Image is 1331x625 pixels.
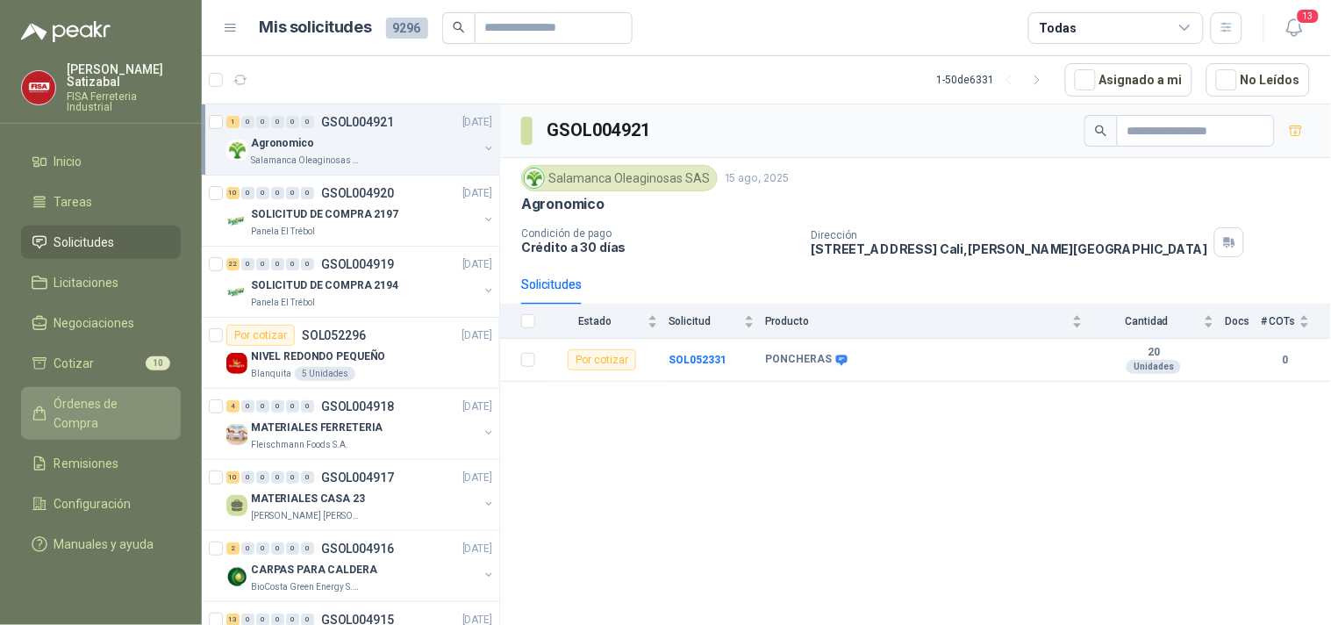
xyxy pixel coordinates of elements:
div: 0 [271,400,284,413]
p: GSOL004917 [321,471,394,484]
div: 0 [241,400,254,413]
p: Salamanca Oleaginosas SAS [251,154,361,168]
span: Manuales y ayuda [54,535,154,554]
div: 0 [241,187,254,199]
p: [DATE] [462,185,492,202]
a: Configuración [21,487,181,521]
div: 0 [271,187,284,199]
div: 22 [226,258,240,270]
div: Solicitudes [521,275,582,294]
img: Logo peakr [21,21,111,42]
button: Asignado a mi [1065,63,1192,97]
p: GSOL004919 [321,258,394,270]
div: 0 [271,471,284,484]
div: 10 [226,471,240,484]
p: 15 ago, 2025 [725,170,789,187]
span: Cotizar [54,354,95,373]
span: Cantidad [1093,315,1200,327]
p: [DATE] [462,470,492,486]
div: 1 [226,116,240,128]
p: SOLICITUD DE COMPRA 2197 [251,206,398,223]
div: 2 [226,542,240,555]
p: BioCosta Green Energy S.A.S [251,580,361,594]
span: 10 [146,356,170,370]
p: Panela El Trébol [251,225,315,239]
a: Remisiones [21,447,181,480]
p: CARPAS PARA CALDERA [251,562,377,578]
div: 5 Unidades [295,367,355,381]
p: NIVEL REDONDO PEQUEÑO [251,348,385,365]
img: Company Logo [226,424,247,445]
span: 9296 [386,18,428,39]
a: Licitaciones [21,266,181,299]
img: Company Logo [226,140,247,161]
div: 0 [256,187,269,199]
p: Dirección [812,229,1208,241]
a: 2 0 0 0 0 0 GSOL004916[DATE] Company LogoCARPAS PARA CALDERABioCosta Green Energy S.A.S [226,538,496,594]
a: Solicitudes [21,226,181,259]
div: 0 [286,187,299,199]
span: Tareas [54,192,93,212]
div: 0 [286,542,299,555]
img: Company Logo [226,211,247,232]
a: Órdenes de Compra [21,387,181,440]
b: PONCHERAS [765,353,832,367]
a: 10 0 0 0 0 0 GSOL004920[DATE] Company LogoSOLICITUD DE COMPRA 2197Panela El Trébol [226,183,496,239]
p: MATERIALES CASA 23 [251,491,365,507]
div: 0 [271,258,284,270]
a: Por cotizarSOL052296[DATE] Company LogoNIVEL REDONDO PEQUEÑOBlanquita5 Unidades [202,318,499,389]
p: [PERSON_NAME] [PERSON_NAME] [251,509,361,523]
span: Solicitudes [54,233,115,252]
span: 13 [1296,8,1320,25]
p: GSOL004916 [321,542,394,555]
div: 0 [301,471,314,484]
a: SOL052331 [669,354,726,366]
div: 0 [286,258,299,270]
div: 0 [241,542,254,555]
span: search [453,21,465,33]
img: Company Logo [226,282,247,303]
button: No Leídos [1206,63,1310,97]
div: 0 [286,471,299,484]
h1: Mis solicitudes [260,15,372,40]
div: 1 - 50 de 6331 [937,66,1051,94]
p: Panela El Trébol [251,296,315,310]
span: Producto [765,315,1069,327]
span: Remisiones [54,454,119,473]
div: 0 [256,400,269,413]
p: [PERSON_NAME] Satizabal [67,63,181,88]
a: Manuales y ayuda [21,528,181,561]
a: 1 0 0 0 0 0 GSOL004921[DATE] Company LogoAgronomicoSalamanca Oleaginosas SAS [226,111,496,168]
div: 0 [241,471,254,484]
span: Inicio [54,152,82,171]
span: Solicitud [669,315,741,327]
p: Crédito a 30 días [521,240,798,255]
div: 0 [271,116,284,128]
button: 13 [1278,12,1310,44]
img: Company Logo [22,71,55,104]
div: Salamanca Oleaginosas SAS [521,165,718,191]
span: # COTs [1261,315,1296,327]
div: Por cotizar [226,325,295,346]
span: Licitaciones [54,273,119,292]
span: Configuración [54,494,132,514]
a: 10 0 0 0 0 0 GSOL004917[DATE] MATERIALES CASA 23[PERSON_NAME] [PERSON_NAME] [226,467,496,523]
p: [DATE] [462,114,492,131]
h3: GSOL004921 [547,117,653,144]
div: 0 [241,116,254,128]
div: 10 [226,187,240,199]
p: FISA Ferreteria Industrial [67,91,181,112]
p: GSOL004918 [321,400,394,413]
p: GSOL004920 [321,187,394,199]
p: Condición de pago [521,227,798,240]
div: 0 [286,400,299,413]
div: 0 [256,258,269,270]
a: 4 0 0 0 0 0 GSOL004918[DATE] Company LogoMATERIALES FERRETERIAFleischmann Foods S.A. [226,396,496,452]
p: SOL052296 [302,329,366,341]
span: Estado [546,315,644,327]
div: 0 [301,258,314,270]
div: Todas [1040,18,1077,38]
th: # COTs [1261,305,1331,339]
th: Producto [765,305,1093,339]
p: SOLICITUD DE COMPRA 2194 [251,277,398,294]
